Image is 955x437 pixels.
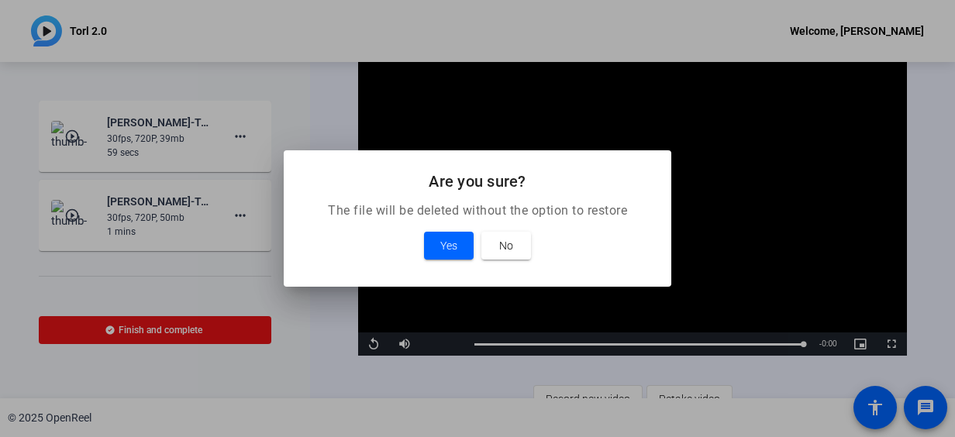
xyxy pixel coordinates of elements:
button: No [481,232,531,260]
span: Yes [440,236,457,255]
span: No [499,236,513,255]
button: Yes [424,232,474,260]
p: The file will be deleted without the option to restore [302,201,653,220]
h2: Are you sure? [302,169,653,194]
